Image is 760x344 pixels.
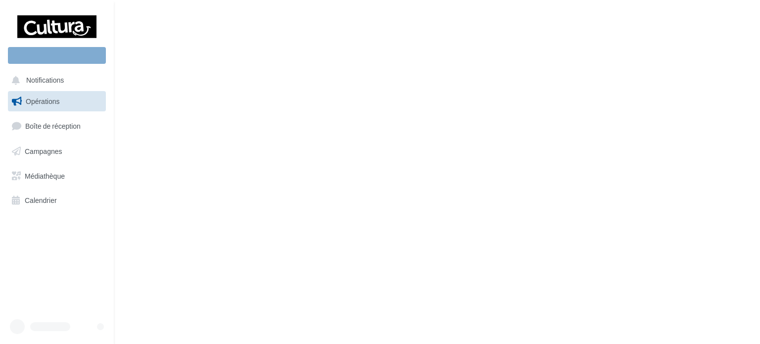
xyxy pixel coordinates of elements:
span: Notifications [26,76,64,85]
a: Opérations [6,91,108,112]
a: Campagnes [6,141,108,162]
a: Calendrier [6,190,108,211]
span: Opérations [26,97,59,105]
span: Campagnes [25,147,62,155]
a: Boîte de réception [6,115,108,137]
span: Boîte de réception [25,122,81,130]
div: Nouvelle campagne [8,47,106,64]
span: Calendrier [25,196,57,204]
a: Médiathèque [6,166,108,187]
span: Médiathèque [25,171,65,180]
